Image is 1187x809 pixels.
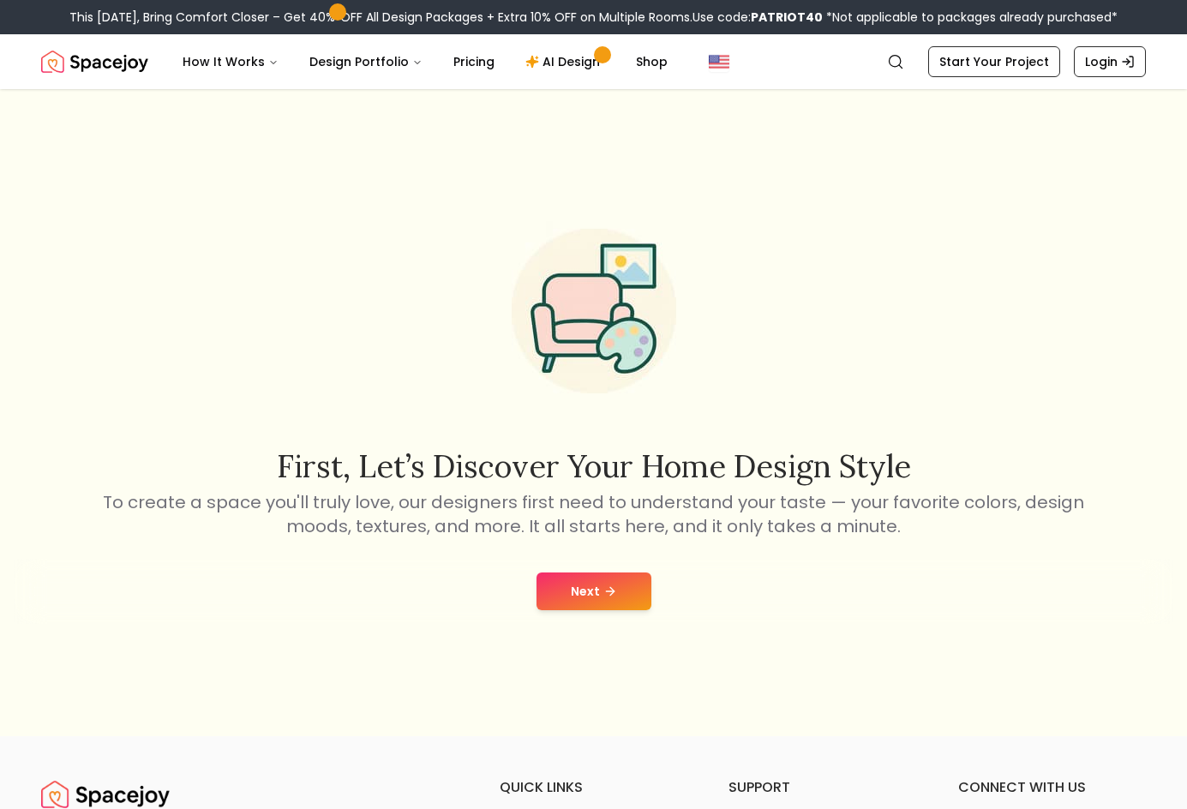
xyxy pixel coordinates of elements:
a: Shop [622,45,681,79]
a: Login [1074,46,1146,77]
span: *Not applicable to packages already purchased* [823,9,1118,26]
a: Spacejoy [41,45,148,79]
button: How It Works [169,45,292,79]
img: Spacejoy Logo [41,45,148,79]
h6: quick links [500,777,687,798]
b: PATRIOT40 [751,9,823,26]
a: Start Your Project [928,46,1060,77]
div: This [DATE], Bring Comfort Closer – Get 40% OFF All Design Packages + Extra 10% OFF on Multiple R... [69,9,1118,26]
span: Use code: [692,9,823,26]
button: Design Portfolio [296,45,436,79]
img: Start Style Quiz Illustration [484,201,704,420]
nav: Global [41,34,1146,89]
p: To create a space you'll truly love, our designers first need to understand your taste — your fav... [100,490,1088,538]
nav: Main [169,45,681,79]
img: United States [709,51,729,72]
h2: First, let’s discover your home design style [100,449,1088,483]
a: AI Design [512,45,619,79]
h6: support [728,777,916,798]
a: Pricing [440,45,508,79]
button: Next [537,572,651,610]
h6: connect with us [958,777,1146,798]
